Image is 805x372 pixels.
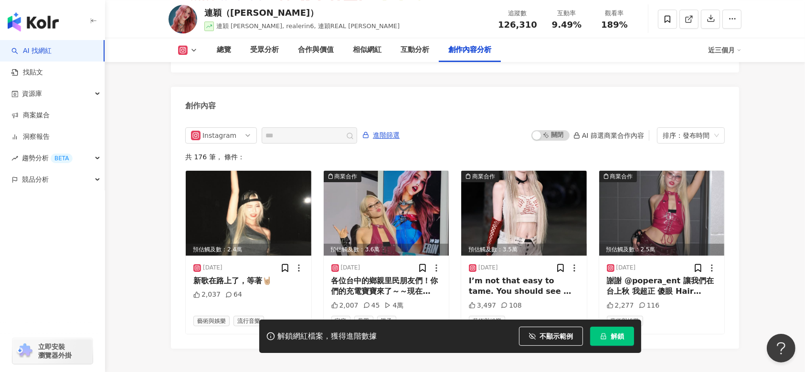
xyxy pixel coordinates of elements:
[600,333,607,340] span: lock
[193,316,230,326] span: 藝術與娛樂
[324,171,449,256] div: post-image商業合作預估觸及數：3.6萬
[225,290,242,300] div: 64
[22,147,73,169] span: 趨勢分析
[185,101,216,111] div: 創作內容
[478,264,498,272] div: [DATE]
[193,276,304,286] div: 新歌在路上了，等著🤘🏼
[324,244,449,256] div: 預估觸及數：3.6萬
[186,171,311,256] div: post-image預估觸及數：2.4萬
[216,22,400,30] span: 連穎 [PERSON_NAME], realerin6, 連穎REAL [PERSON_NAME]
[324,171,449,256] img: post-image
[15,343,34,359] img: chrome extension
[51,154,73,163] div: BETA
[11,68,43,77] a: 找貼文
[331,316,350,326] span: 家庭
[373,128,400,143] span: 進階篩選
[169,5,197,33] img: KOL Avatar
[202,128,233,143] div: Instagram
[501,301,522,310] div: 108
[298,44,334,56] div: 合作與價值
[607,316,643,326] span: 藝術與娛樂
[11,46,52,56] a: searchAI 找網紅
[607,276,717,297] div: 謝謝 @popera_ent 讓我們在台上秋 我超正 傻眼 Hair @h.harley_1107 @in_percent_hair
[599,244,725,256] div: 預估觸及數：2.5萬
[204,7,400,19] div: 連穎（[PERSON_NAME]）
[599,171,725,256] div: post-image商業合作預估觸及數：2.5萬
[549,9,585,18] div: 互動率
[469,276,579,297] div: I’m not that easy to tame. You should see me under these lights, all my tears turn to ice❤️‍🔥❤️‍🔥...
[185,153,725,161] div: 共 176 筆 ， 條件：
[335,172,358,181] div: 商業合作
[708,42,741,58] div: 近三個月
[8,12,59,31] img: logo
[362,127,400,143] button: 進階篩選
[469,301,496,310] div: 3,497
[186,244,311,256] div: 預估觸及數：2.4萬
[601,20,628,30] span: 189%
[540,332,573,340] span: 不顯示範例
[519,327,583,346] button: 不顯示範例
[193,290,221,300] div: 2,037
[233,316,264,326] span: 流行音樂
[448,44,491,56] div: 創作內容分析
[461,244,587,256] div: 預估觸及數：3.5萬
[331,301,359,310] div: 2,007
[616,264,636,272] div: [DATE]
[11,132,50,142] a: 洞察報告
[590,327,634,346] button: 解鎖
[639,301,660,310] div: 116
[250,44,279,56] div: 受眾分析
[498,9,537,18] div: 追蹤數
[22,83,42,104] span: 資源庫
[353,44,381,56] div: 相似網紅
[341,264,360,272] div: [DATE]
[331,276,442,297] div: 各位台中的鄉親里民朋友們！你們的充電寶寶來了～～現在HUR+ 與 @cheerspottw 推出合作🔋 應援達成500次我們就會去台中快閃跟大家見面喔🤎身為台中名產東泉甜辣醬的我本人怎麼可以錯過...
[663,128,710,143] div: 排序：發布時間
[277,331,377,341] div: 解鎖網紅檔案，獲得進階數據
[354,316,373,326] span: 母嬰
[573,132,644,139] div: AI 篩選商業合作內容
[596,9,633,18] div: 觀看率
[607,301,634,310] div: 2,277
[12,338,93,364] a: chrome extension立即安裝 瀏覽器外掛
[377,316,396,326] span: 親子
[472,172,495,181] div: 商業合作
[22,169,49,190] span: 競品分析
[611,332,624,340] span: 解鎖
[599,171,725,256] img: post-image
[384,301,403,310] div: 4萬
[610,172,633,181] div: 商業合作
[461,171,587,256] div: post-image商業合作預估觸及數：3.5萬
[469,316,505,326] span: 藝術與娛樂
[461,171,587,256] img: post-image
[363,301,380,310] div: 45
[186,171,311,256] img: post-image
[38,342,72,360] span: 立即安裝 瀏覽器外掛
[11,111,50,120] a: 商案媒合
[498,20,537,30] span: 126,310
[552,20,582,30] span: 9.49%
[217,44,231,56] div: 總覽
[401,44,429,56] div: 互動分析
[11,155,18,162] span: rise
[203,264,222,272] div: [DATE]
